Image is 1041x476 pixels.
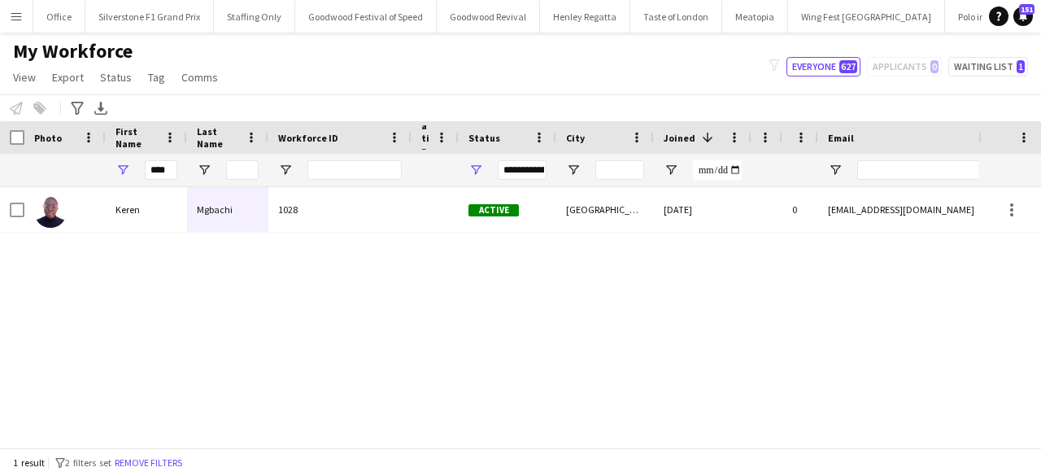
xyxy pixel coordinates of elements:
button: Open Filter Menu [566,163,581,177]
button: Meatopia [722,1,788,33]
span: 151 [1019,4,1034,15]
span: Active [468,204,519,216]
span: View [13,70,36,85]
span: Status [468,132,500,144]
a: Export [46,67,90,88]
button: Open Filter Menu [828,163,843,177]
input: Workforce ID Filter Input [307,160,402,180]
div: [GEOGRAPHIC_DATA] [556,187,654,232]
button: Henley Regatta [540,1,630,33]
div: 0 [782,187,818,232]
button: Waiting list1 [948,57,1028,76]
button: Open Filter Menu [115,163,130,177]
input: Email Filter Input [857,160,992,180]
button: Office [33,1,85,33]
button: Open Filter Menu [468,163,483,177]
span: First Name [115,125,158,150]
button: Goodwood Festival of Speed [295,1,437,33]
span: City [566,132,585,144]
a: Status [94,67,138,88]
span: Workforce ID [278,132,338,144]
span: Email [828,132,854,144]
div: Keren [106,187,187,232]
a: Tag [142,67,172,88]
span: Export [52,70,84,85]
span: 627 [839,60,857,73]
img: Keren Mgbachi [34,195,67,228]
button: Open Filter Menu [664,163,678,177]
div: [DATE] [654,187,751,232]
span: Rating [421,107,429,168]
span: Last Name [197,125,239,150]
button: Goodwood Revival [437,1,540,33]
button: Silverstone F1 Grand Prix [85,1,214,33]
div: Mgbachi [187,187,268,232]
button: Wing Fest [GEOGRAPHIC_DATA] [788,1,945,33]
span: My Workforce [13,39,133,63]
a: Comms [175,67,224,88]
input: First Name Filter Input [145,160,177,180]
button: Everyone627 [786,57,860,76]
app-action-btn: Advanced filters [68,98,87,118]
button: Remove filters [111,454,185,472]
button: Staffing Only [214,1,295,33]
a: 151 [1013,7,1033,26]
span: 2 filters set [65,456,111,469]
a: View [7,67,42,88]
div: 1028 [268,187,412,232]
div: [EMAIL_ADDRESS][DOMAIN_NAME] [818,187,1002,232]
input: Joined Filter Input [693,160,742,180]
app-action-btn: Export XLSX [91,98,111,118]
span: Photo [34,132,62,144]
button: Open Filter Menu [278,163,293,177]
span: Comms [181,70,218,85]
button: Open Filter Menu [197,163,211,177]
button: Taste of London [630,1,722,33]
button: Polo in the Park [945,1,1034,33]
span: 1 [1017,60,1025,73]
span: Status [100,70,132,85]
span: Tag [148,70,165,85]
input: Last Name Filter Input [226,160,259,180]
span: Joined [664,132,695,144]
input: City Filter Input [595,160,644,180]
